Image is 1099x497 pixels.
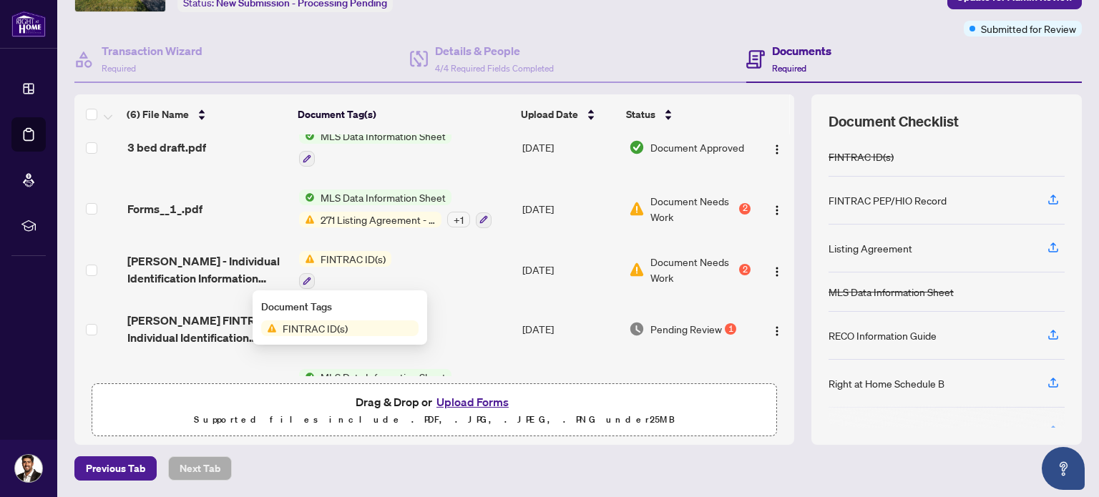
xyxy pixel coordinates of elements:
td: [DATE] [517,240,623,301]
div: Right at Home Schedule B [829,375,944,391]
button: Previous Tab [74,456,157,481]
img: Status Icon [261,320,277,336]
div: FINTRAC PEP/HIO Record [829,192,947,208]
button: Logo [766,258,788,281]
div: + 1 [447,212,470,227]
img: Document Status [629,321,645,337]
span: Drag & Drop or [356,393,513,411]
button: Status IconFINTRAC ID(s) [299,251,391,290]
div: 2 [739,203,751,215]
span: MLS Data Information Sheet [315,190,451,205]
img: Logo [771,325,783,337]
span: FINTRAC ID(s) [315,251,391,267]
td: [DATE] [517,178,623,240]
img: Document Status [629,139,645,155]
span: Document Needs Work [650,254,736,285]
td: [DATE] [517,117,623,178]
div: 1 [725,323,736,335]
img: Status Icon [299,128,315,144]
img: Document Status [629,262,645,277]
div: FINTRAC ID(s) [829,149,894,164]
div: MLS Data Information Sheet [829,284,954,300]
div: Document Tags [261,299,419,315]
th: Document Tag(s) [292,94,516,134]
span: 4/4 Required Fields Completed [435,63,554,74]
span: (6) File Name [127,107,189,122]
span: Document Checklist [829,112,959,132]
span: [PERSON_NAME] FINTRAC - Individual Identification Information Record.pdf [127,312,288,346]
img: Status Icon [299,251,315,267]
span: Forms__1_.pdf [127,200,202,217]
span: Upload Date [521,107,578,122]
span: Previous Tab [86,457,145,480]
span: MLS Data Information Sheet [315,128,451,144]
div: RECO Information Guide [829,328,937,343]
button: Status IconMLS Data Information Sheet [299,128,451,167]
span: [PERSON_NAME] - Individual Identification Information Record 1.pdf [127,252,288,287]
span: 3 bed draft.pdf [127,139,206,156]
span: Required [102,63,136,74]
button: Logo [766,318,788,340]
img: Status Icon [299,212,315,227]
button: Upload Forms [432,393,513,411]
img: Logo [771,266,783,277]
button: Status IconMLS Data Information Sheet [299,369,451,408]
td: [DATE] [517,358,623,419]
span: Document Approved [650,139,744,155]
img: Status Icon [299,190,315,205]
button: Logo [766,197,788,220]
span: Submitted for Review [981,21,1076,36]
button: Next Tab [168,456,232,481]
div: 2 [739,264,751,275]
img: Document Status [629,201,645,217]
h4: Transaction Wizard [102,42,202,59]
span: Status [626,107,655,122]
button: Open asap [1042,447,1085,490]
div: Listing Agreement [829,240,912,256]
img: Logo [771,205,783,216]
span: Drag & Drop orUpload FormsSupported files include .PDF, .JPG, .JPEG, .PNG under25MB [92,384,776,437]
span: Required [772,63,806,74]
span: 271 Listing Agreement - Seller Designated Representation Agreement Authority to Offer for Sale [315,212,441,227]
p: Supported files include .PDF, .JPG, .JPEG, .PNG under 25 MB [101,411,768,428]
img: Status Icon [299,369,315,385]
img: Profile Icon [15,455,42,482]
span: FINTRAC ID(s) [277,320,353,336]
h4: Documents [772,42,831,59]
span: Pending Review [650,321,722,337]
span: MLS Data Information Sheet [315,369,451,385]
img: Logo [771,144,783,155]
th: Upload Date [515,94,620,134]
img: logo [11,11,46,37]
h4: Details & People [435,42,554,59]
th: Status [620,94,752,134]
button: Logo [766,136,788,159]
button: Status IconMLS Data Information SheetStatus Icon271 Listing Agreement - Seller Designated Represe... [299,190,492,228]
td: [DATE] [517,300,623,358]
th: (6) File Name [121,94,292,134]
span: Document Needs Work [650,193,736,225]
